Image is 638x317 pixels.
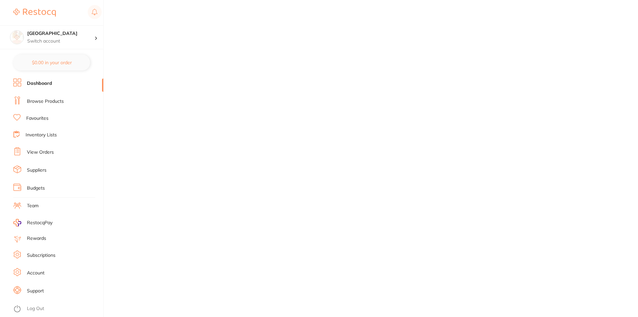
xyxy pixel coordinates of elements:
button: $0.00 in your order [13,55,90,71]
h4: Lakes Boulevard Dental [27,30,94,37]
a: Rewards [27,235,46,242]
p: Switch account [27,38,94,45]
a: View Orders [27,149,54,156]
a: Subscriptions [27,252,55,259]
img: Lakes Boulevard Dental [10,31,24,44]
a: Account [27,270,45,276]
a: RestocqPay [13,219,53,227]
a: Restocq Logo [13,5,56,20]
img: Restocq Logo [13,9,56,17]
img: RestocqPay [13,219,21,227]
a: Favourites [26,115,49,122]
a: Log Out [27,305,44,312]
a: Inventory Lists [26,132,57,138]
a: Support [27,288,44,294]
button: Log Out [13,304,101,314]
a: Budgets [27,185,45,192]
span: RestocqPay [27,220,53,226]
a: Dashboard [27,80,52,87]
a: Suppliers [27,167,47,174]
a: Browse Products [27,98,64,105]
a: Team [27,203,39,209]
